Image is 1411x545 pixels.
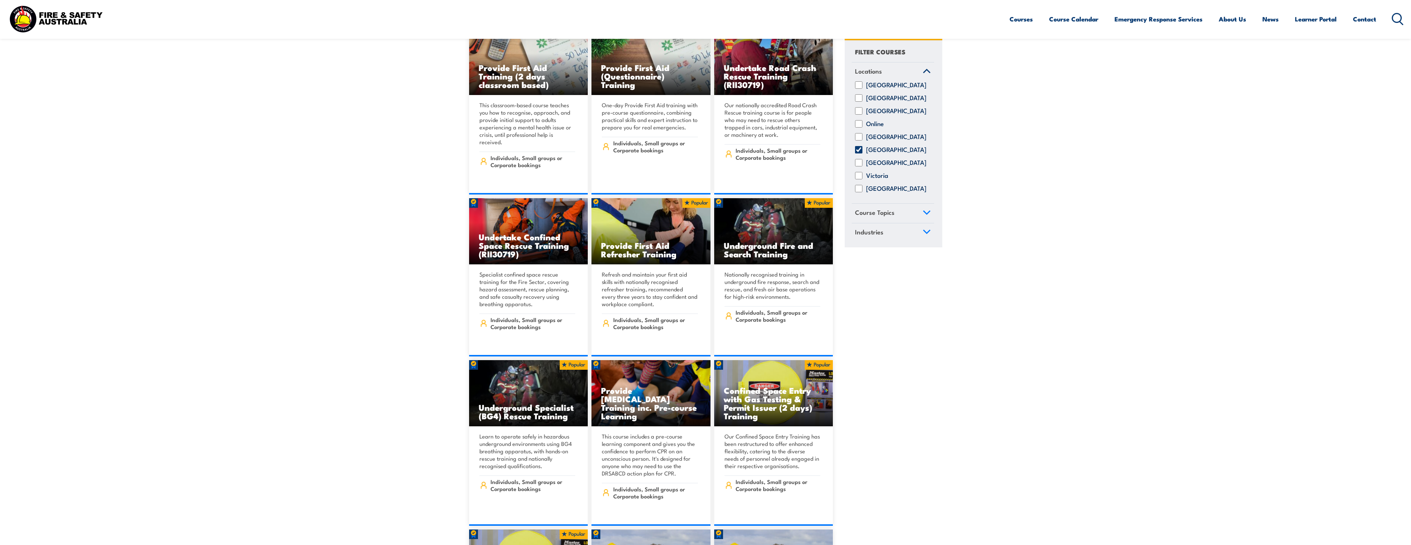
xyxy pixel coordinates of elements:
[479,233,579,258] h3: Undertake Confined Space Rescue Training (RII30719)
[725,101,821,138] p: Our nationally accredited Road Crash Rescue training course is for people who may need to rescue ...
[602,433,698,477] p: This course includes a pre-course learning component and gives you the confidence to perform CPR ...
[479,433,576,470] p: Learn to operate safely in hazardous underground environments using BG4 breathing apparatus, with...
[866,121,884,128] label: Online
[469,198,588,265] img: Undertake Confined Space Rescue Training (non Fire-Sector) (2)
[1295,9,1337,29] a: Learner Portal
[601,241,701,258] h3: Provide First Aid Refresher Training
[479,271,576,308] p: Specialist confined space rescue training for the Fire Sector, covering hazard assessment, rescue...
[855,66,882,76] span: Locations
[1353,9,1376,29] a: Contact
[591,360,710,427] a: Provide [MEDICAL_DATA] Training inc. Pre-course Learning
[591,29,710,95] img: Mental Health First Aid Training (Standard) – Blended Classroom
[1010,9,1033,29] a: Courses
[602,271,698,308] p: Refresh and maintain your first aid skills with nationally recognised refresher training, recomme...
[591,360,710,427] img: Low Voltage Rescue and Provide CPR
[469,360,588,427] a: Underground Specialist (BG4) Rescue Training
[725,271,821,300] p: Nationally recognised training in underground fire response, search and rescue, and fresh air bas...
[725,433,821,470] p: Our Confined Space Entry Training has been restructured to offer enhanced flexibility, catering t...
[855,208,895,218] span: Course Topics
[866,146,926,154] label: [GEOGRAPHIC_DATA]
[479,63,579,89] h3: Provide First Aid Training (2 days classroom based)
[491,316,575,330] span: Individuals, Small groups or Corporate bookings
[866,108,926,115] label: [GEOGRAPHIC_DATA]
[1049,9,1098,29] a: Course Calendar
[714,198,833,265] img: Underground mine rescue
[852,62,934,82] a: Locations
[591,198,710,265] img: Provide First Aid (Blended Learning)
[591,29,710,95] a: Provide First Aid (Questionnaire) Training
[479,101,576,146] p: This classroom-based course teaches you how to recognise, approach, and provide initial support t...
[601,386,701,420] h3: Provide [MEDICAL_DATA] Training inc. Pre-course Learning
[491,154,575,168] span: Individuals, Small groups or Corporate bookings
[866,133,926,141] label: [GEOGRAPHIC_DATA]
[855,227,883,237] span: Industries
[724,241,824,258] h3: Underground Fire and Search Training
[866,82,926,89] label: [GEOGRAPHIC_DATA]
[714,360,833,427] a: Confined Space Entry with Gas Testing & Permit Issuer (2 days) Training
[736,309,820,323] span: Individuals, Small groups or Corporate bookings
[866,159,926,167] label: [GEOGRAPHIC_DATA]
[852,204,934,223] a: Course Topics
[852,223,934,243] a: Industries
[855,47,905,57] h4: FILTER COURSES
[1262,9,1279,29] a: News
[469,29,588,95] img: Mental Health First Aid Training (Standard) – Classroom
[736,147,820,161] span: Individuals, Small groups or Corporate bookings
[736,478,820,492] span: Individuals, Small groups or Corporate bookings
[479,403,579,420] h3: Underground Specialist (BG4) Rescue Training
[714,360,833,427] img: Confined Space Entry
[724,386,824,420] h3: Confined Space Entry with Gas Testing & Permit Issuer (2 days) Training
[866,185,926,193] label: [GEOGRAPHIC_DATA]
[1115,9,1203,29] a: Emergency Response Services
[601,63,701,89] h3: Provide First Aid (Questionnaire) Training
[613,139,698,153] span: Individuals, Small groups or Corporate bookings
[866,172,888,180] label: Victoria
[613,485,698,500] span: Individuals, Small groups or Corporate bookings
[1219,9,1246,29] a: About Us
[714,198,833,265] a: Underground Fire and Search Training
[714,29,833,95] img: Road Crash Rescue Training
[613,316,698,330] span: Individuals, Small groups or Corporate bookings
[469,360,588,427] img: Underground mine rescue
[469,29,588,95] a: Provide First Aid Training (2 days classroom based)
[866,95,926,102] label: [GEOGRAPHIC_DATA]
[469,198,588,265] a: Undertake Confined Space Rescue Training (RII30719)
[602,101,698,131] p: One-day Provide First Aid training with pre-course questionnaire, combining practical skills and ...
[714,29,833,95] a: Undertake Road Crash Rescue Training (RII30719)
[491,478,575,492] span: Individuals, Small groups or Corporate bookings
[591,198,710,265] a: Provide First Aid Refresher Training
[724,63,824,89] h3: Undertake Road Crash Rescue Training (RII30719)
